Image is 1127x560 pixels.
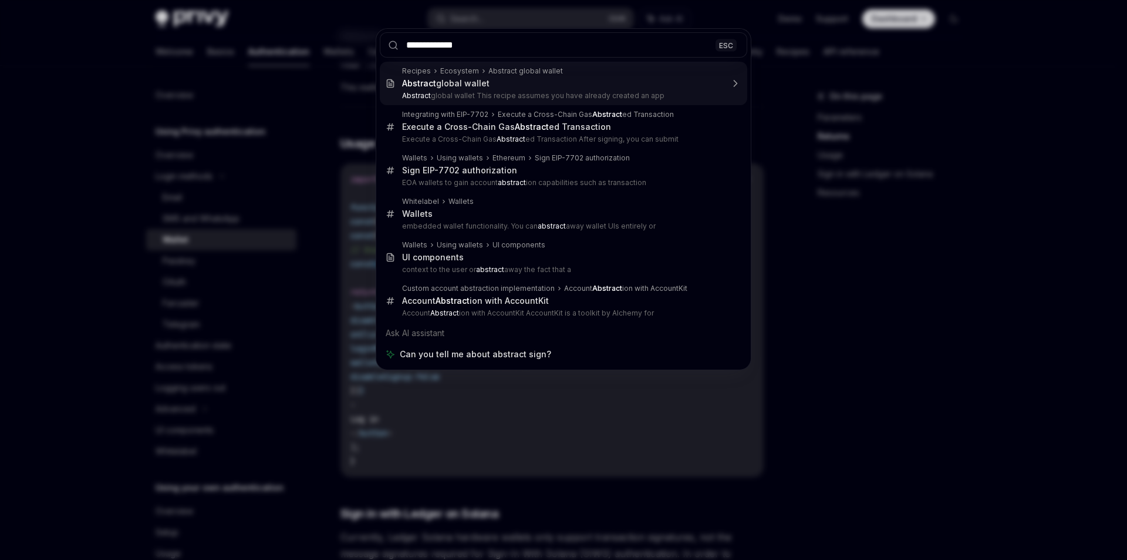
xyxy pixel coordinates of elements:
[448,197,474,206] div: Wallets
[402,91,723,100] p: global wallet This recipe assumes you have already created an app
[476,265,504,274] b: abstract
[402,296,549,306] div: Account ion with AccountKit
[400,348,551,360] span: Can you tell me about abstract sign?
[402,240,427,250] div: Wallets
[437,153,483,163] div: Using wallets
[440,66,479,76] div: Ecosystem
[535,153,630,163] div: Sign EIP-7702 authorization
[538,222,566,230] b: abstract
[402,178,723,187] p: EOA wallets to gain account ion capabilities such as transaction
[402,122,611,132] div: Execute a Cross-Chain Gas ed Transaction
[488,66,563,76] div: Abstract global wallet
[492,240,545,250] div: UI components
[402,209,433,219] div: Wallets
[402,91,431,100] b: Abstract
[436,296,470,306] b: Abstract
[437,240,483,250] div: Using wallets
[402,197,439,206] div: Whitelabel
[498,178,526,187] b: abstract
[716,39,737,51] div: ESC
[402,165,517,176] div: Sign EIP-7702 authorization
[402,265,723,274] p: context to the user or away the fact that a
[402,135,723,144] p: Execute a Cross-Chain Gas ed Transaction After signing, you can submit
[402,252,464,263] div: UI components
[402,222,723,231] p: embedded wallet functionality. You can away wallet UIs entirely or
[515,122,549,132] b: Abstract
[430,308,459,317] b: Abstract
[592,284,622,293] b: Abstract
[492,153,525,163] div: Ethereum
[402,284,555,293] div: Custom account abstraction implementation
[380,323,747,344] div: Ask AI assistant
[497,135,525,143] b: Abstract
[402,78,436,88] b: Abstract
[498,110,674,119] div: Execute a Cross-Chain Gas ed Transaction
[402,78,490,89] div: global wallet
[592,110,622,119] b: Abstract
[402,66,431,76] div: Recipes
[402,308,723,318] p: Account ion with AccountKit AccountKit is a toolkit by Alchemy for
[564,284,687,293] div: Account ion with AccountKit
[402,153,427,163] div: Wallets
[402,110,488,119] div: Integrating with EIP-7702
